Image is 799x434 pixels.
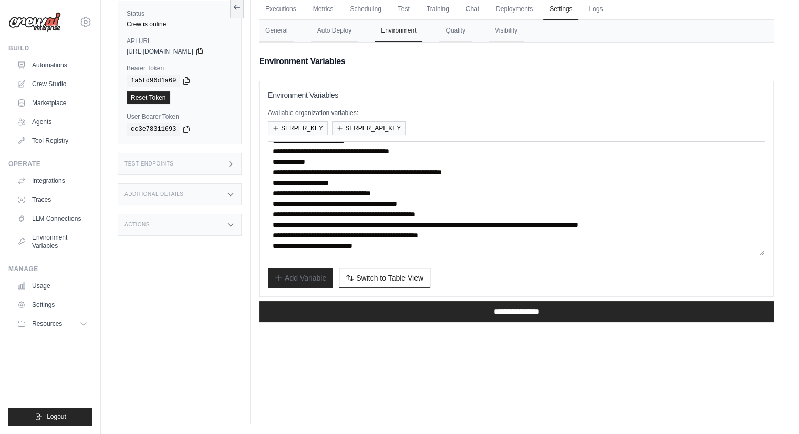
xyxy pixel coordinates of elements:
div: Build [8,44,92,53]
a: Marketplace [13,95,92,111]
code: 1a5fd96d1a69 [127,75,180,87]
span: Switch to Table View [356,273,423,283]
button: Resources [13,315,92,332]
img: Logo [8,12,61,32]
button: Auto Deploy [311,20,358,42]
span: [URL][DOMAIN_NAME] [127,47,193,56]
label: API URL [127,37,233,45]
a: Usage [13,277,92,294]
h3: Additional Details [124,191,183,198]
button: Logout [8,408,92,426]
button: Visibility [489,20,524,42]
a: Crew Studio [13,76,92,92]
button: SERPER_API_KEY [332,121,406,135]
div: Manage [8,265,92,273]
a: Tool Registry [13,132,92,149]
a: Automations [13,57,92,74]
p: Available organization variables: [268,109,765,117]
h2: Environment Variables [259,55,774,68]
button: Environment [375,20,422,42]
code: cc3e78311693 [127,123,180,136]
a: Traces [13,191,92,208]
a: Agents [13,113,92,130]
span: Logout [47,412,66,421]
button: SERPER_KEY [268,121,328,135]
button: Switch to Table View [339,268,430,288]
span: Resources [32,319,62,328]
label: Status [127,9,233,18]
a: Reset Token [127,91,170,104]
a: Integrations [13,172,92,189]
a: Environment Variables [13,229,92,254]
label: Bearer Token [127,64,233,73]
h3: Test Endpoints [124,161,174,167]
nav: Tabs [259,20,774,42]
button: Quality [439,20,471,42]
h3: Environment Variables [268,90,765,100]
h3: Actions [124,222,150,228]
label: User Bearer Token [127,112,233,121]
a: LLM Connections [13,210,92,227]
button: General [259,20,294,42]
a: Settings [13,296,92,313]
div: Crew is online [127,20,233,28]
div: Operate [8,160,92,168]
button: Add Variable [268,268,333,288]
